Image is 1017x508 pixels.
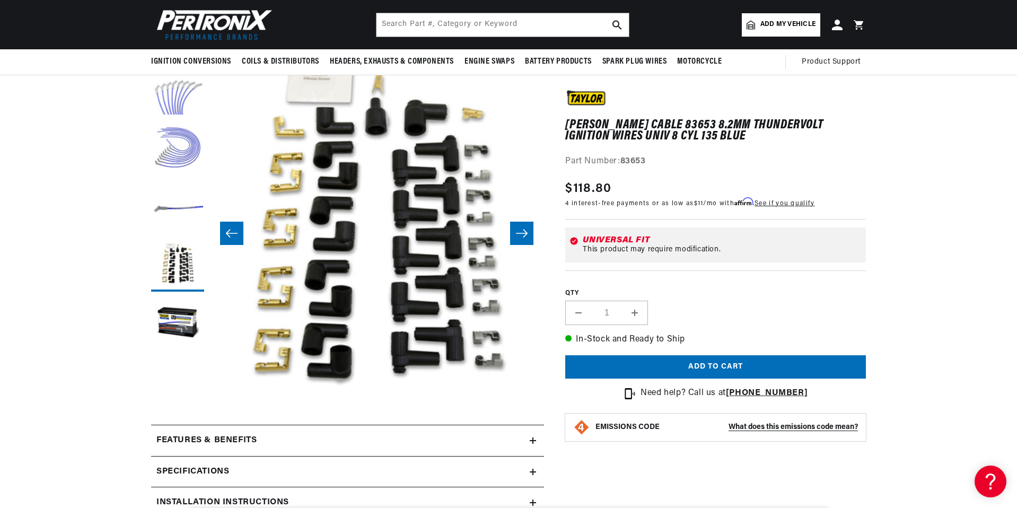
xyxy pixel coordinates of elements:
button: search button [606,13,629,37]
summary: Coils & Distributors [236,49,325,74]
strong: EMISSIONS CODE [595,423,660,431]
div: Universal Fit [583,236,862,244]
img: Emissions code [573,419,590,436]
input: Search Part #, Category or Keyword [376,13,629,37]
summary: Headers, Exhausts & Components [325,49,459,74]
p: Need help? Call us at [641,387,808,401]
img: Pertronix [151,6,273,43]
button: Add to cart [565,355,866,379]
div: Part Number: [565,155,866,169]
button: Slide left [220,222,243,245]
span: Coils & Distributors [242,56,319,67]
media-gallery: Gallery Viewer [151,64,544,404]
span: Product Support [802,56,861,68]
label: QTY [565,289,866,298]
p: In-Stock and Ready to Ship [565,334,866,347]
summary: Spark Plug Wires [597,49,672,74]
button: Load image 5 in gallery view [151,297,204,350]
button: Load image 4 in gallery view [151,239,204,292]
summary: Battery Products [520,49,597,74]
button: Slide right [510,222,533,245]
button: Load image 1 in gallery view [151,64,204,117]
span: Headers, Exhausts & Components [330,56,454,67]
span: Ignition Conversions [151,56,231,67]
span: Engine Swaps [464,56,514,67]
span: $11 [694,200,704,207]
a: [PHONE_NUMBER] [726,389,808,398]
a: See if you qualify - Learn more about Affirm Financing (opens in modal) [755,200,814,207]
h2: Specifications [156,465,229,479]
span: Spark Plug Wires [602,56,667,67]
button: EMISSIONS CODEWhat does this emissions code mean? [595,423,858,432]
a: Add my vehicle [742,13,820,37]
summary: Specifications [151,457,544,487]
h1: [PERSON_NAME] Cable 83653 8.2mm ThunderVolt Ignition Wires univ 8 cyl 135 blue [565,120,866,142]
span: Affirm [734,198,753,206]
summary: Product Support [802,49,866,75]
span: $118.80 [565,179,611,198]
summary: Features & Benefits [151,425,544,456]
span: Battery Products [525,56,592,67]
summary: Ignition Conversions [151,49,236,74]
strong: 83653 [620,157,646,165]
button: Load image 2 in gallery view [151,122,204,175]
h2: Features & Benefits [156,434,257,448]
strong: What does this emissions code mean? [729,423,858,431]
span: Add my vehicle [760,20,816,30]
summary: Engine Swaps [459,49,520,74]
span: Motorcycle [677,56,722,67]
div: This product may require modification. [583,246,862,254]
p: 4 interest-free payments or as low as /mo with . [565,198,814,208]
button: Load image 3 in gallery view [151,180,204,233]
summary: Motorcycle [672,49,727,74]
